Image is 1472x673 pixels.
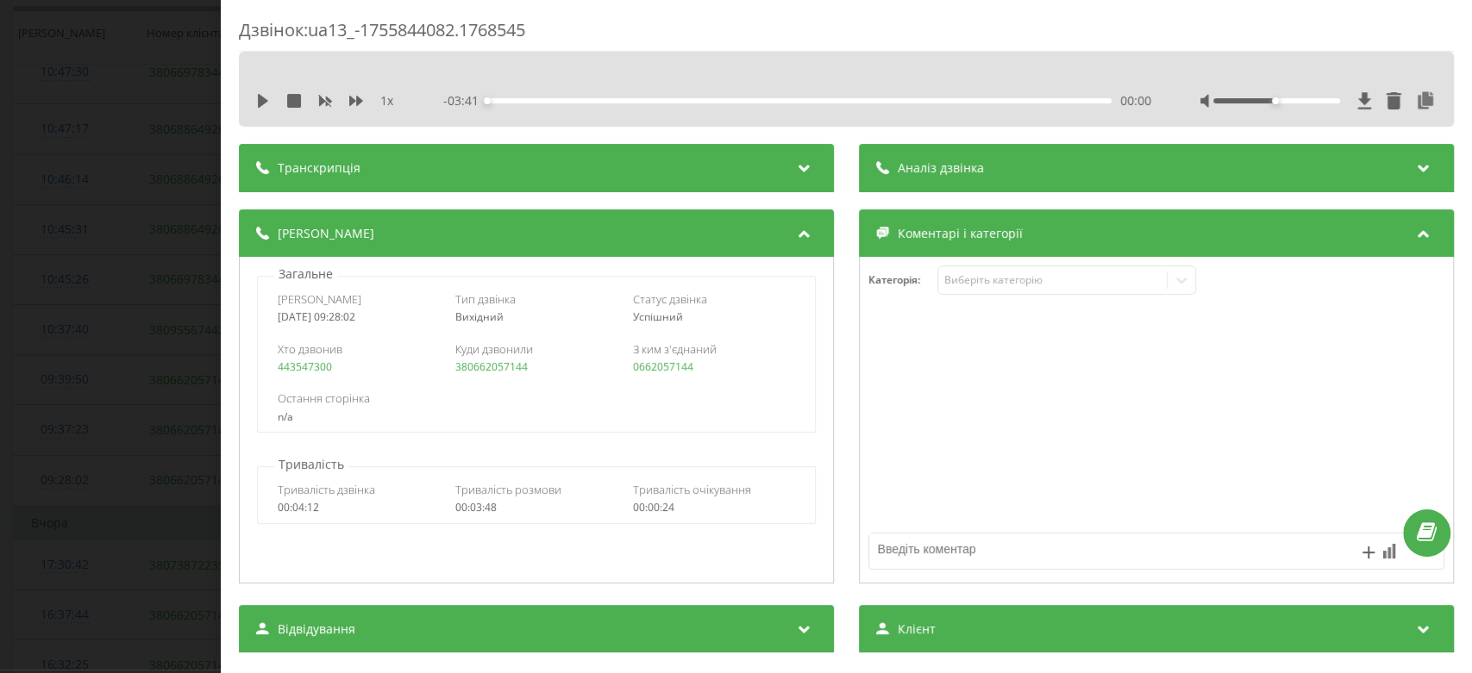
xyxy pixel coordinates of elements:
[278,159,360,177] span: Транскрипція
[278,620,355,638] span: Відвідування
[633,309,683,324] span: Успішний
[278,502,440,514] div: 00:04:12
[274,456,348,473] p: Тривалість
[633,502,795,514] div: 00:00:24
[278,225,374,242] span: [PERSON_NAME]
[278,291,361,307] span: [PERSON_NAME]
[274,265,337,283] p: Загальне
[898,159,984,177] span: Аналіз дзвінка
[239,18,1454,52] div: Дзвінок : ua13_-1755844082.1768545
[278,482,375,497] span: Тривалість дзвінка
[278,411,795,423] div: n/a
[1120,92,1151,109] span: 00:00
[868,274,937,286] h4: Категорія :
[278,359,332,374] a: 443547300
[455,309,504,324] span: Вихідний
[633,359,693,374] a: 0662057144
[278,341,342,357] span: Хто дзвонив
[455,291,516,307] span: Тип дзвінка
[278,311,440,323] div: [DATE] 09:28:02
[1272,97,1279,104] div: Accessibility label
[380,92,393,109] span: 1 x
[455,359,528,374] a: 380662057144
[898,225,1023,242] span: Коментарі і категорії
[898,620,936,638] span: Клієнт
[484,97,491,104] div: Accessibility label
[443,92,487,109] span: - 03:41
[633,341,717,357] span: З ким з'єднаний
[633,291,707,307] span: Статус дзвінка
[944,273,1160,287] div: Виберіть категорію
[455,482,561,497] span: Тривалість розмови
[633,482,751,497] span: Тривалість очікування
[455,502,617,514] div: 00:03:48
[278,390,370,406] span: Остання сторінка
[455,341,533,357] span: Куди дзвонили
